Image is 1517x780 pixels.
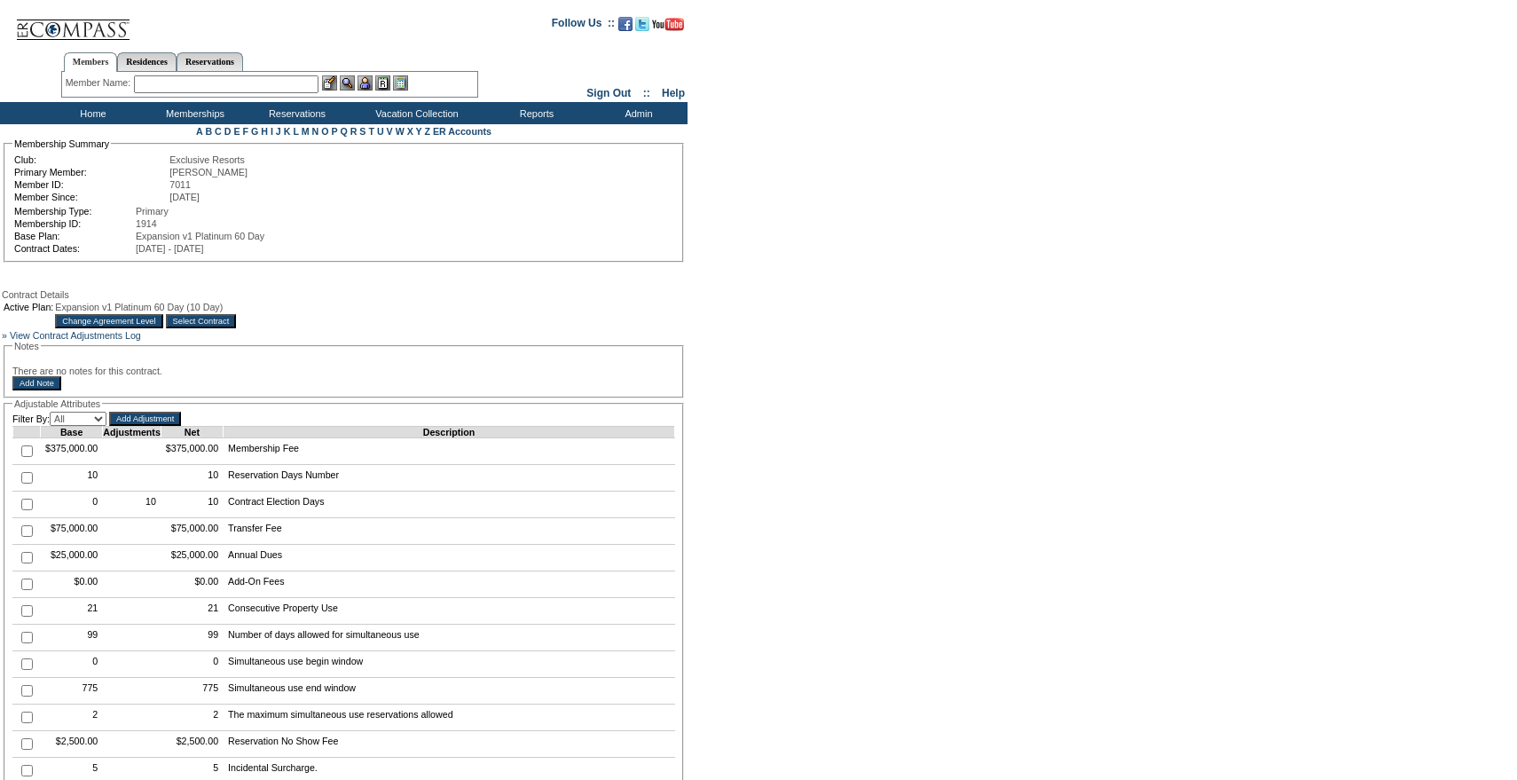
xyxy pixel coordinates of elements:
a: D [224,126,232,137]
a: H [261,126,268,137]
td: Home [40,102,142,124]
a: Become our fan on Facebook [618,22,633,33]
a: Residences [117,52,177,71]
td: 10 [161,492,223,518]
a: Y [416,126,422,137]
span: Expansion v1 Platinum 60 Day (10 Day) [55,302,223,312]
span: [DATE] [169,192,200,202]
td: Member Since: [14,192,168,202]
a: I [271,126,273,137]
td: 2 [41,705,103,731]
a: N [312,126,319,137]
a: Q [340,126,347,137]
a: E [233,126,240,137]
td: Reservation Days Number [224,465,675,492]
a: X [407,126,413,137]
td: 21 [161,598,223,625]
span: 7011 [169,179,191,190]
a: B [205,126,212,137]
td: $25,000.00 [41,545,103,571]
a: Subscribe to our YouTube Channel [652,22,684,33]
a: M [302,126,310,137]
a: Sign Out [586,87,631,99]
td: Club: [14,154,168,165]
td: 0 [41,651,103,678]
a: J [276,126,281,137]
input: Add Adjustment [109,412,181,426]
div: Member Name: [66,75,134,91]
td: Contract Election Days [224,492,675,518]
legend: Membership Summary [12,138,111,149]
td: Follow Us :: [552,15,615,36]
td: Reservations [244,102,346,124]
img: Subscribe to our YouTube Channel [652,18,684,31]
span: Expansion v1 Platinum 60 Day [136,231,264,241]
td: $375,000.00 [161,438,223,465]
td: $25,000.00 [161,545,223,571]
td: Memberships [142,102,244,124]
input: Select Contract [166,314,237,328]
a: K [284,126,291,137]
td: $0.00 [161,571,223,598]
a: V [387,126,393,137]
td: Membership Fee [224,438,675,465]
a: » View Contract Adjustments Log [2,330,141,341]
td: Admin [586,102,688,124]
img: View [340,75,355,91]
td: Adjustments [103,427,161,438]
td: Vacation Collection [346,102,483,124]
td: Description [224,427,675,438]
td: Contract Dates: [14,243,134,254]
td: Membership Type: [14,206,134,217]
td: 10 [161,465,223,492]
span: 1914 [136,218,157,229]
a: Members [64,52,118,72]
td: $0.00 [41,571,103,598]
td: Reports [483,102,586,124]
td: Simultaneous use begin window [224,651,675,678]
td: Membership ID: [14,218,134,229]
td: Annual Dues [224,545,675,571]
td: Number of days allowed for simultaneous use [224,625,675,651]
td: $75,000.00 [161,518,223,545]
a: O [321,126,328,137]
td: Consecutive Property Use [224,598,675,625]
a: R [350,126,358,137]
span: :: [643,87,650,99]
td: Base Plan: [14,231,134,241]
a: L [293,126,298,137]
span: Exclusive Resorts [169,154,245,165]
a: T [368,126,374,137]
img: Compass Home [15,4,130,41]
td: Member ID: [14,179,168,190]
td: Simultaneous use end window [224,678,675,705]
img: b_edit.gif [322,75,337,91]
td: $375,000.00 [41,438,103,465]
a: U [377,126,384,137]
td: 0 [41,492,103,518]
span: [DATE] - [DATE] [136,243,204,254]
a: Follow us on Twitter [635,22,649,33]
td: Net [161,427,223,438]
a: S [359,126,365,137]
td: Filter By: [12,412,106,426]
span: There are no notes for this contract. [12,366,162,376]
td: 2 [161,705,223,731]
a: P [332,126,338,137]
td: Add-On Fees [224,571,675,598]
td: Base [41,427,103,438]
img: Impersonate [358,75,373,91]
a: Reservations [177,52,243,71]
input: Change Agreement Level [55,314,162,328]
a: G [251,126,258,137]
a: Z [424,126,430,137]
td: 99 [161,625,223,651]
a: A [196,126,202,137]
input: Add Note [12,376,61,390]
img: Reservations [375,75,390,91]
td: 10 [103,492,161,518]
td: 99 [41,625,103,651]
a: ER Accounts [433,126,491,137]
td: $2,500.00 [161,731,223,758]
span: Primary [136,206,169,217]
